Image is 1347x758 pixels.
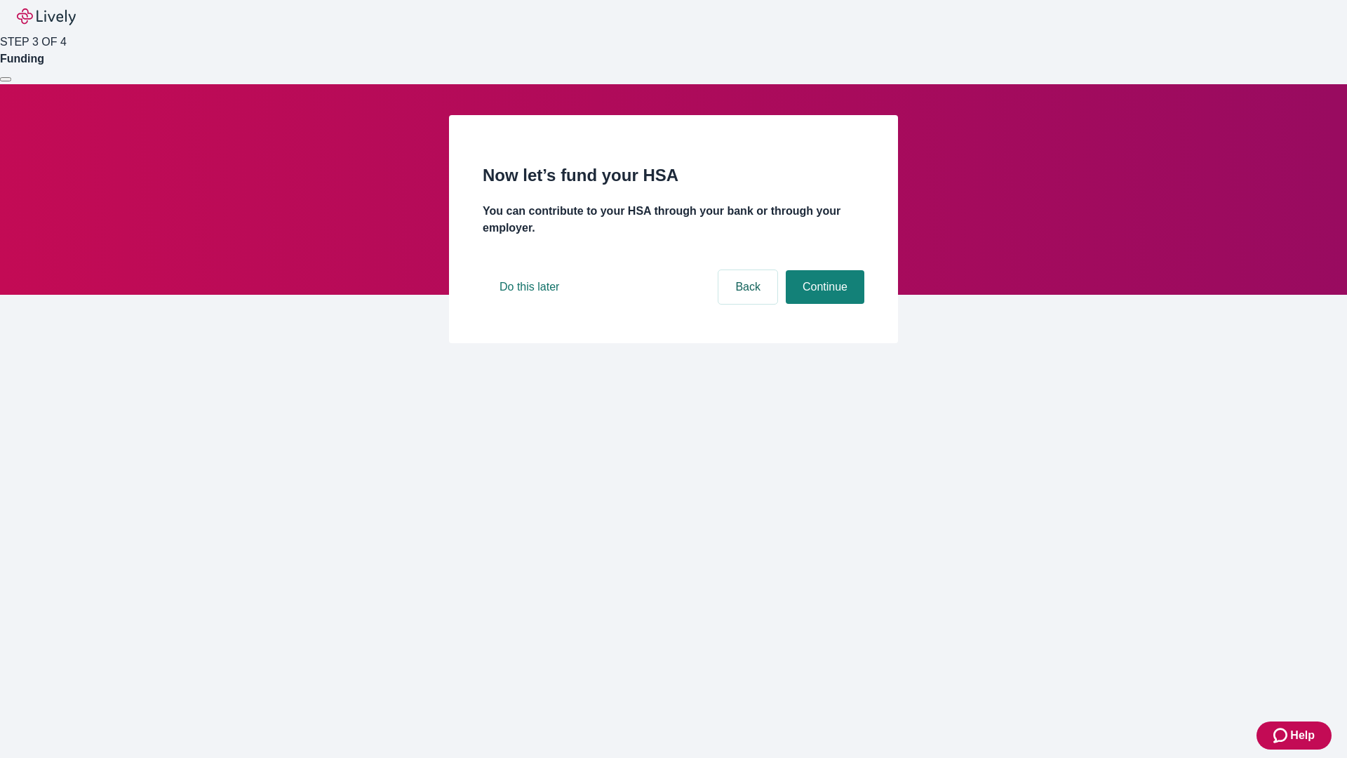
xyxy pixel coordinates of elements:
[1290,727,1315,744] span: Help
[17,8,76,25] img: Lively
[483,203,864,237] h4: You can contribute to your HSA through your bank or through your employer.
[786,270,864,304] button: Continue
[483,270,576,304] button: Do this later
[483,163,864,188] h2: Now let’s fund your HSA
[718,270,777,304] button: Back
[1256,722,1332,750] button: Zendesk support iconHelp
[1273,727,1290,744] svg: Zendesk support icon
